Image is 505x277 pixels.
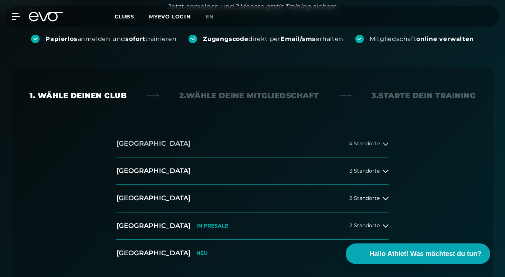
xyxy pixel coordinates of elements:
h2: [GEOGRAPHIC_DATA] [116,139,190,148]
a: MYEVO LOGIN [149,13,191,20]
h2: [GEOGRAPHIC_DATA] [116,194,190,203]
button: [GEOGRAPHIC_DATA]4 Standorte [116,130,389,157]
span: 2 Standorte [349,223,380,228]
span: 2 Standorte [349,195,380,201]
h2: [GEOGRAPHIC_DATA] [116,221,190,231]
a: Clubs [115,13,149,20]
div: 3. Starte dein Training [372,90,475,101]
div: Mitgliedschaft [370,35,474,43]
strong: sofort [125,35,145,42]
h2: [GEOGRAPHIC_DATA] [116,166,190,176]
span: Hallo Athlet! Was möchtest du tun? [369,249,481,259]
span: 3 Standorte [349,168,380,174]
strong: Zugangscode [203,35,248,42]
p: IN PRESALE [196,223,228,229]
button: Hallo Athlet! Was möchtest du tun? [346,243,490,264]
h2: [GEOGRAPHIC_DATA] [116,249,190,258]
strong: Papierlos [45,35,77,42]
button: [GEOGRAPHIC_DATA]2 Standorte [116,185,389,212]
div: 1. Wähle deinen Club [30,90,126,101]
div: 2. Wähle deine Mitgliedschaft [179,90,319,101]
div: direkt per erhalten [203,35,343,43]
div: anmelden und trainieren [45,35,177,43]
span: 4 Standorte [349,141,380,146]
button: [GEOGRAPHIC_DATA]IN PRESALE2 Standorte [116,212,389,240]
a: en [206,13,223,21]
strong: online verwalten [416,35,474,42]
span: Clubs [115,13,134,20]
button: [GEOGRAPHIC_DATA]NEU1 Standort [116,240,389,267]
button: [GEOGRAPHIC_DATA]3 Standorte [116,157,389,185]
p: NEU [196,250,208,256]
span: en [206,13,214,20]
strong: Email/sms [281,35,316,42]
